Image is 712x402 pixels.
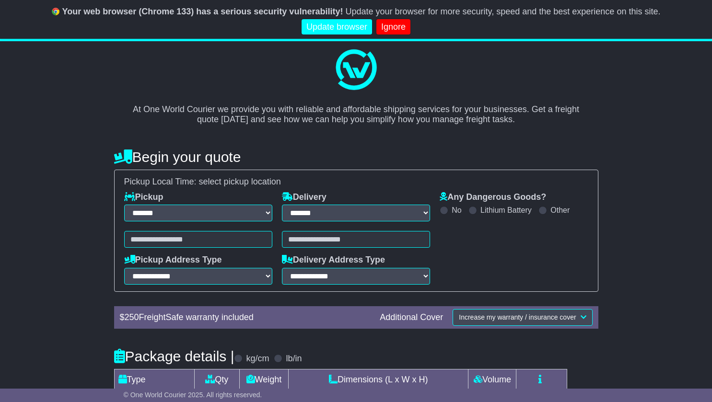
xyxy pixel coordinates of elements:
[119,177,593,187] div: Pickup Local Time:
[332,46,380,94] img: One World Courier Logo - great freight rates
[453,309,592,326] button: Increase my warranty / insurance cover
[114,369,194,391] td: Type
[199,177,281,186] span: select pickup location
[452,206,461,215] label: No
[246,354,269,364] label: kg/cm
[375,312,448,323] div: Additional Cover
[376,19,410,35] a: Ignore
[194,369,239,391] td: Qty
[124,94,589,125] p: At One World Courier we provide you with reliable and affordable shipping services for your busin...
[239,369,288,391] td: Weight
[124,192,163,203] label: Pickup
[286,354,302,364] label: lb/in
[115,312,375,323] div: $ FreightSafe warranty included
[289,369,468,391] td: Dimensions (L x W x H)
[124,255,222,265] label: Pickup Address Type
[124,391,262,399] span: © One World Courier 2025. All rights reserved.
[114,348,234,364] h4: Package details |
[302,19,372,35] a: Update browser
[62,7,343,16] b: Your web browser (Chrome 133) has a serious security vulnerability!
[282,255,385,265] label: Delivery Address Type
[480,206,532,215] label: Lithium Battery
[114,149,598,165] h4: Begin your quote
[125,312,139,322] span: 250
[282,192,327,203] label: Delivery
[440,192,546,203] label: Any Dangerous Goods?
[468,369,516,391] td: Volume
[345,7,660,16] span: Update your browser for more security, speed and the best experience on this site.
[550,206,570,215] label: Other
[459,313,576,321] span: Increase my warranty / insurance cover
